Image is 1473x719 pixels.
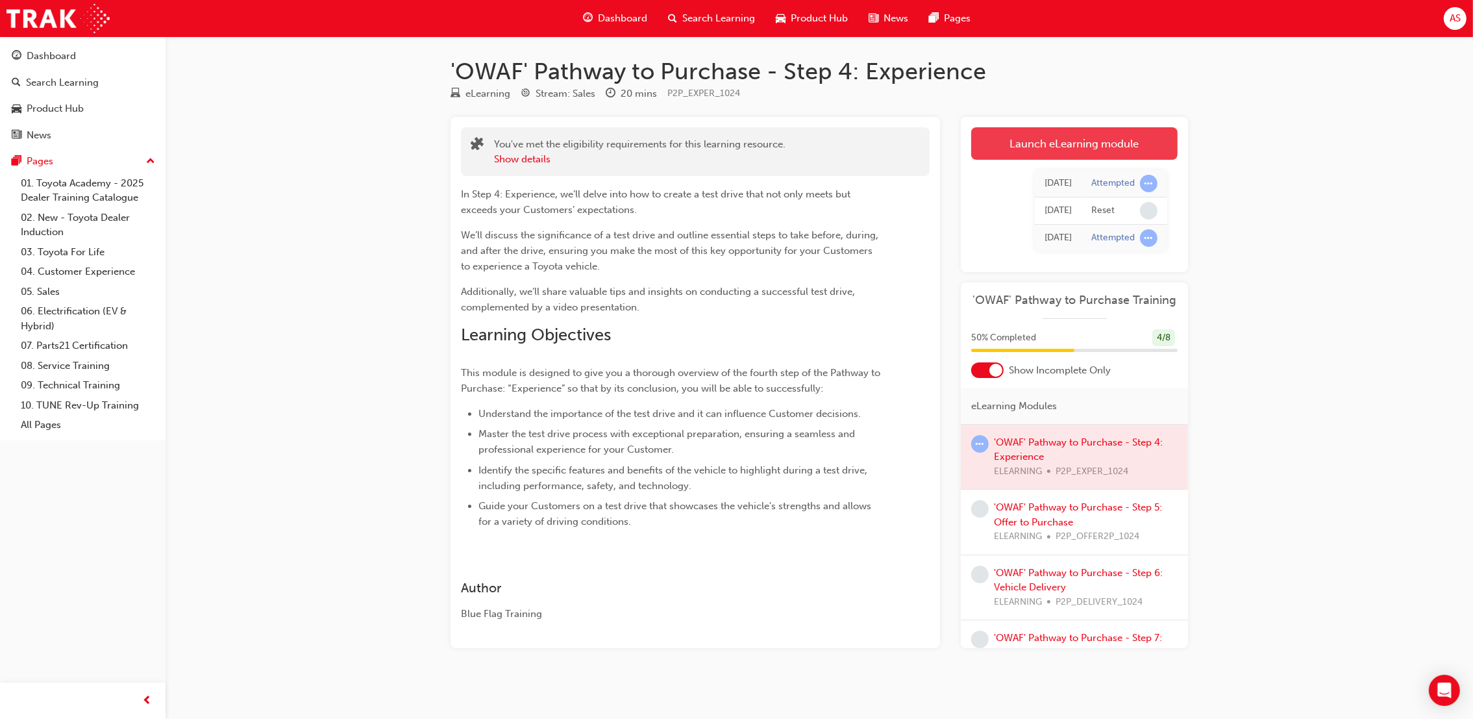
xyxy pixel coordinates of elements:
a: 05. Sales [16,282,160,302]
span: target-icon [521,88,530,100]
div: Mon Aug 25 2025 08:58:45 GMT+1000 (Australian Eastern Standard Time) [1045,203,1072,218]
a: search-iconSearch Learning [658,5,765,32]
span: learningRecordVerb_NONE-icon [971,500,989,518]
button: AS [1444,7,1467,30]
div: News [27,128,51,143]
span: car-icon [12,103,21,115]
span: Master the test drive process with exceptional preparation, ensuring a seamless and professional ... [478,428,858,455]
span: News [884,11,908,26]
span: learningRecordVerb_NONE-icon [1140,202,1157,220]
div: Reset [1091,205,1115,217]
div: Sat Aug 23 2025 14:18:59 GMT+1000 (Australian Eastern Standard Time) [1045,231,1072,246]
span: 50 % Completed [971,331,1036,346]
span: clock-icon [606,88,615,100]
a: 10. TUNE Rev-Up Training [16,396,160,416]
span: In Step 4: Experience, we’ll delve into how to create a test drive that not only meets but exceed... [461,188,853,216]
div: Attempted [1091,177,1135,190]
span: Identify the specific features and benefits of the vehicle to highlight during a test drive, incl... [478,464,870,492]
div: Dashboard [27,49,76,64]
span: eLearning Modules [971,399,1057,414]
a: 06. Electrification (EV & Hybrid) [16,301,160,336]
a: pages-iconPages [919,5,981,32]
span: We’ll discuss the significance of a test drive and outline essential steps to take before, during... [461,229,881,272]
a: Product Hub [5,97,160,121]
span: learningResourceType_ELEARNING-icon [451,88,460,100]
h1: 'OWAF' Pathway to Purchase - Step 4: Experience [451,57,1188,86]
button: Pages [5,149,160,173]
span: learningRecordVerb_ATTEMPT-icon [1140,175,1157,192]
a: guage-iconDashboard [573,5,658,32]
div: Attempted [1091,232,1135,244]
span: learningRecordVerb_NONE-icon [971,631,989,648]
span: up-icon [146,153,155,170]
span: Show Incomplete Only [1009,363,1111,378]
div: Open Intercom Messenger [1429,675,1460,706]
span: pages-icon [12,156,21,168]
div: Type [451,86,510,102]
span: Product Hub [791,11,848,26]
span: learningRecordVerb_ATTEMPT-icon [971,435,989,453]
a: Dashboard [5,44,160,68]
div: 4 / 8 [1152,329,1175,347]
span: guage-icon [583,10,593,27]
a: Launch eLearning module [971,127,1178,160]
span: Pages [944,11,971,26]
span: prev-icon [143,693,153,709]
span: news-icon [12,130,21,142]
div: Stream [521,86,595,102]
a: news-iconNews [858,5,919,32]
img: Trak [6,4,110,33]
div: Pages [27,154,53,169]
span: Search Learning [682,11,755,26]
span: pages-icon [929,10,939,27]
div: Duration [606,86,657,102]
span: news-icon [869,10,878,27]
span: Learning resource code [667,88,740,99]
span: Dashboard [598,11,647,26]
a: 'OWAF' Pathway to Purchase - Step 5: Offer to Purchase [994,501,1162,528]
span: AS [1450,11,1461,26]
a: 02. New - Toyota Dealer Induction [16,208,160,242]
span: car-icon [776,10,786,27]
div: Stream: Sales [536,86,595,101]
span: Guide your Customers on a test drive that showcases the vehicle's strengths and allows for a vari... [478,500,874,527]
div: 20 mins [621,86,657,101]
span: ELEARNING [994,529,1042,544]
a: 04. Customer Experience [16,262,160,282]
span: Learning Objectives [461,325,611,345]
button: Show details [494,152,551,167]
a: News [5,123,160,147]
div: You've met the eligibility requirements for this learning resource. [494,137,786,166]
a: All Pages [16,415,160,435]
h3: Author [461,581,883,596]
div: Blue Flag Training [461,607,883,622]
div: eLearning [465,86,510,101]
button: DashboardSearch LearningProduct HubNews [5,42,160,149]
a: 'OWAF' Pathway to Purchase - Step 7: Follow-Up [994,632,1162,659]
a: 09. Technical Training [16,375,160,396]
span: search-icon [668,10,677,27]
span: Understand the importance of the test drive and it can influence Customer decisions. [478,408,861,420]
a: Search Learning [5,71,160,95]
a: 'OWAF' Pathway to Purchase Training [971,293,1178,308]
a: car-iconProduct Hub [765,5,858,32]
span: learningRecordVerb_NONE-icon [971,566,989,583]
a: 07. Parts21 Certification [16,336,160,356]
span: learningRecordVerb_ATTEMPT-icon [1140,229,1157,247]
span: guage-icon [12,51,21,62]
span: puzzle-icon [471,138,484,153]
a: 08. Service Training [16,356,160,376]
div: Product Hub [27,101,84,116]
span: Additionally, we’ll share valuable tips and insights on conducting a successful test drive, compl... [461,286,858,313]
span: P2P_OFFER2P_1024 [1056,529,1139,544]
span: search-icon [12,77,21,89]
a: 'OWAF' Pathway to Purchase - Step 6: Vehicle Delivery [994,567,1163,594]
span: ELEARNING [994,595,1042,610]
a: 03. Toyota For Life [16,242,160,262]
span: P2P_DELIVERY_1024 [1056,595,1143,610]
div: Mon Aug 25 2025 08:58:47 GMT+1000 (Australian Eastern Standard Time) [1045,176,1072,191]
span: This module is designed to give you a thorough overview of the fourth step of the Pathway to Purc... [461,367,883,394]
